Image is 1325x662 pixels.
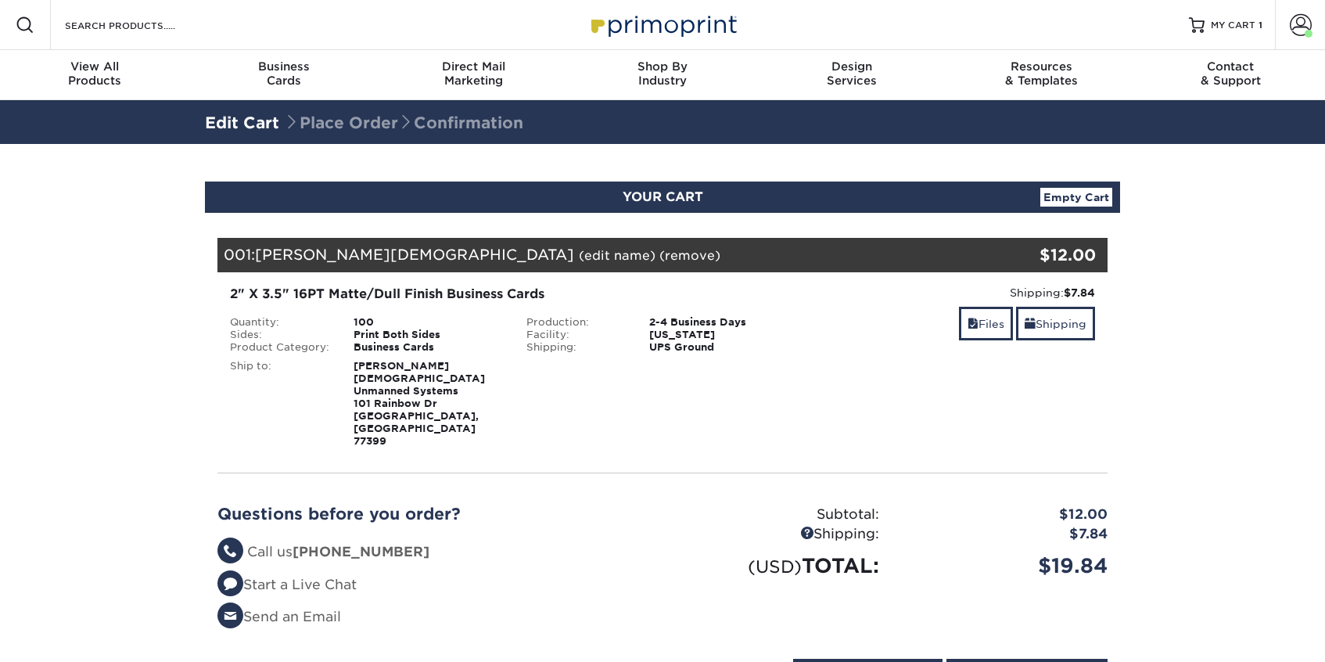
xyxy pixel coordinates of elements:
span: Business [189,59,379,74]
div: 2" X 3.5" 16PT Matte/Dull Finish Business Cards [230,285,799,304]
div: Industry [568,59,757,88]
small: (USD) [748,556,802,577]
span: [PERSON_NAME][DEMOGRAPHIC_DATA] [255,246,574,263]
div: Product Category: [218,341,342,354]
span: Place Order Confirmation [284,113,523,132]
a: (edit name) [579,248,655,263]
div: & Templates [946,59,1136,88]
div: Shipping: [822,285,1095,300]
span: Direct Mail [379,59,568,74]
span: Resources [946,59,1136,74]
span: MY CART [1211,19,1255,32]
div: Business Cards [342,341,515,354]
div: Quantity: [218,316,342,329]
div: Production: [515,316,638,329]
div: Sides: [218,329,342,341]
strong: [PHONE_NUMBER] [293,544,429,559]
div: UPS Ground [637,341,810,354]
a: Shop ByIndustry [568,50,757,100]
div: Shipping: [662,524,891,545]
div: & Support [1136,59,1325,88]
div: Facility: [515,329,638,341]
span: Design [757,59,946,74]
div: Ship to: [218,360,342,448]
div: Subtotal: [662,505,891,525]
span: shipping [1025,318,1036,330]
div: $12.00 [891,505,1119,525]
div: Cards [189,59,379,88]
strong: [PERSON_NAME][DEMOGRAPHIC_DATA] Unmanned Systems 101 Rainbow Dr [GEOGRAPHIC_DATA], [GEOGRAPHIC_DA... [354,360,485,447]
div: 100 [342,316,515,329]
a: Resources& Templates [946,50,1136,100]
a: (remove) [659,248,720,263]
a: Empty Cart [1040,188,1112,207]
h2: Questions before you order? [217,505,651,523]
img: Primoprint [584,8,741,41]
a: Direct MailMarketing [379,50,568,100]
div: $19.84 [891,551,1119,581]
a: BusinessCards [189,50,379,100]
div: $12.00 [959,243,1096,267]
div: Marketing [379,59,568,88]
strong: $7.84 [1064,286,1095,299]
a: DesignServices [757,50,946,100]
a: Files [959,307,1013,340]
input: SEARCH PRODUCTS..... [63,16,216,34]
div: TOTAL: [662,551,891,581]
span: Contact [1136,59,1325,74]
span: 1 [1259,20,1262,31]
li: Call us [217,542,651,563]
span: Shop By [568,59,757,74]
div: Shipping: [515,341,638,354]
div: Print Both Sides [342,329,515,341]
span: files [968,318,978,330]
div: $7.84 [891,524,1119,545]
a: Shipping [1016,307,1095,340]
span: YOUR CART [623,189,703,204]
a: Edit Cart [205,113,279,132]
div: 2-4 Business Days [637,316,810,329]
div: 001: [217,238,959,272]
div: Services [757,59,946,88]
a: Contact& Support [1136,50,1325,100]
div: [US_STATE] [637,329,810,341]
